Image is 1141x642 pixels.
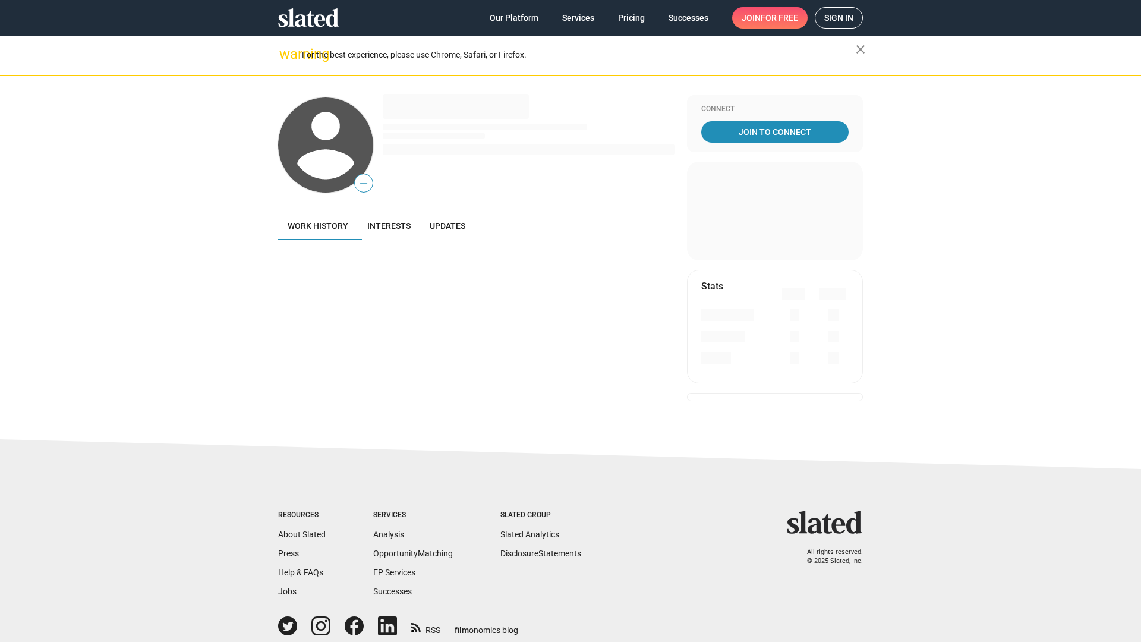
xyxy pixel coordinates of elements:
span: film [455,625,469,635]
mat-card-title: Stats [701,280,723,292]
div: Slated Group [500,511,581,520]
a: EP Services [373,568,415,577]
span: Updates [430,221,465,231]
span: Successes [669,7,708,29]
a: DisclosureStatements [500,549,581,558]
a: Successes [373,587,412,596]
a: Help & FAQs [278,568,323,577]
span: Sign in [824,8,853,28]
a: Our Platform [480,7,548,29]
mat-icon: warning [279,47,294,61]
a: Services [553,7,604,29]
span: Work history [288,221,348,231]
p: All rights reserved. © 2025 Slated, Inc. [795,548,863,565]
a: Joinfor free [732,7,808,29]
a: Sign in [815,7,863,29]
a: Press [278,549,299,558]
a: Updates [420,212,475,240]
div: Resources [278,511,326,520]
div: Connect [701,105,849,114]
span: Interests [367,221,411,231]
a: Analysis [373,530,404,539]
a: Pricing [609,7,654,29]
a: OpportunityMatching [373,549,453,558]
a: Slated Analytics [500,530,559,539]
div: Services [373,511,453,520]
a: Work history [278,212,358,240]
span: — [355,176,373,191]
span: Our Platform [490,7,538,29]
a: Jobs [278,587,297,596]
div: For the best experience, please use Chrome, Safari, or Firefox. [302,47,856,63]
a: filmonomics blog [455,615,518,636]
span: Pricing [618,7,645,29]
span: Services [562,7,594,29]
mat-icon: close [853,42,868,56]
a: About Slated [278,530,326,539]
a: RSS [411,618,440,636]
a: Successes [659,7,718,29]
span: Join To Connect [704,121,846,143]
a: Interests [358,212,420,240]
a: Join To Connect [701,121,849,143]
span: for free [761,7,798,29]
span: Join [742,7,798,29]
